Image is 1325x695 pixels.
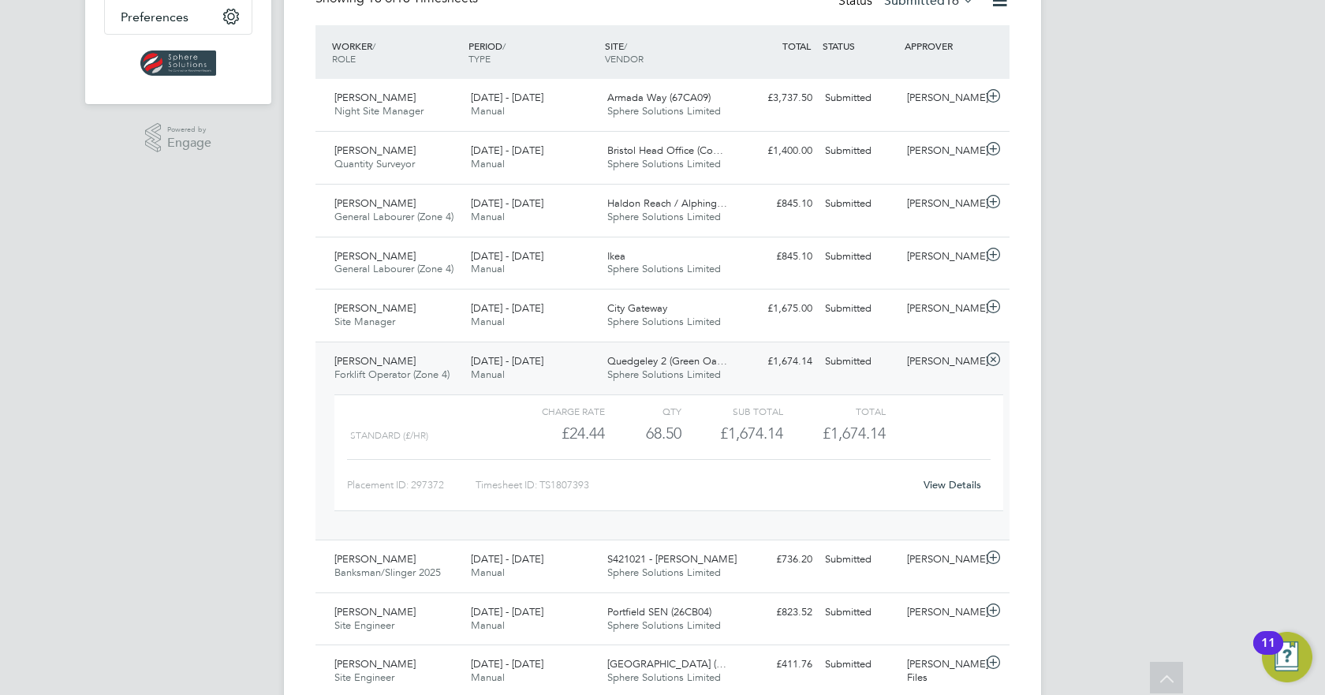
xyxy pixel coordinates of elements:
span: S421021 - [PERSON_NAME] [607,552,737,566]
span: Manual [471,368,505,381]
span: Manual [471,104,505,118]
div: Submitted [819,191,901,217]
span: Manual [471,566,505,579]
div: Sub Total [681,402,783,420]
span: Sphere Solutions Limited [607,315,721,328]
span: Manual [471,618,505,632]
span: / [624,39,627,52]
div: £845.10 [737,244,819,270]
span: [PERSON_NAME] [334,196,416,210]
span: [DATE] - [DATE] [471,91,543,104]
div: [PERSON_NAME] [901,138,983,164]
span: Manual [471,262,505,275]
span: Quedgeley 2 (Green Oa… [607,354,727,368]
a: View Details [924,478,981,491]
span: [PERSON_NAME] [334,301,416,315]
div: Charge rate [503,402,605,420]
span: Sphere Solutions Limited [607,210,721,223]
span: [PERSON_NAME] [334,605,416,618]
div: £823.52 [737,600,819,626]
span: Haldon Reach / Alphing… [607,196,727,210]
span: Powered by [167,123,211,136]
div: Placement ID: 297372 [347,473,476,498]
span: £1,674.14 [823,424,886,443]
span: Manual [471,671,505,684]
span: Standard (£/HR) [350,430,428,441]
span: Sphere Solutions Limited [607,368,721,381]
div: Submitted [819,296,901,322]
div: £1,674.14 [681,420,783,447]
div: Submitted [819,138,901,164]
span: [DATE] - [DATE] [471,657,543,671]
div: STATUS [819,32,901,60]
div: [PERSON_NAME] Files [901,652,983,691]
div: WORKER [328,32,465,73]
div: £1,400.00 [737,138,819,164]
span: Portfield SEN (26CB04) [607,605,711,618]
span: ROLE [332,52,356,65]
span: Ikea [607,249,625,263]
img: spheresolutions-logo-retina.png [140,50,217,76]
span: [DATE] - [DATE] [471,249,543,263]
button: Open Resource Center, 11 new notifications [1262,632,1312,682]
span: [DATE] - [DATE] [471,301,543,315]
div: [PERSON_NAME] [901,244,983,270]
span: Site Manager [334,315,395,328]
span: [DATE] - [DATE] [471,354,543,368]
span: Sphere Solutions Limited [607,671,721,684]
div: Submitted [819,349,901,375]
span: Sphere Solutions Limited [607,262,721,275]
div: £24.44 [503,420,605,447]
div: £736.20 [737,547,819,573]
span: Preferences [121,9,188,24]
span: / [372,39,375,52]
div: £845.10 [737,191,819,217]
span: Sphere Solutions Limited [607,157,721,170]
span: VENDOR [605,52,644,65]
span: [PERSON_NAME] [334,657,416,671]
span: Sphere Solutions Limited [607,566,721,579]
div: £3,737.50 [737,85,819,111]
span: Bristol Head Office (Co… [607,144,723,157]
div: 11 [1261,643,1275,663]
span: Quantity Surveyor [334,157,415,170]
div: SITE [601,32,737,73]
span: Manual [471,210,505,223]
span: [PERSON_NAME] [334,144,416,157]
span: Site Engineer [334,671,394,684]
div: [PERSON_NAME] [901,600,983,626]
span: Night Site Manager [334,104,424,118]
div: Submitted [819,244,901,270]
div: Timesheet ID: TS1807393 [476,473,913,498]
div: [PERSON_NAME] [901,191,983,217]
span: [PERSON_NAME] [334,354,416,368]
span: [PERSON_NAME] [334,91,416,104]
span: [DATE] - [DATE] [471,605,543,618]
span: Sphere Solutions Limited [607,618,721,632]
span: [GEOGRAPHIC_DATA] (… [607,657,726,671]
span: Sphere Solutions Limited [607,104,721,118]
div: Submitted [819,652,901,678]
span: TYPE [468,52,491,65]
div: [PERSON_NAME] [901,85,983,111]
span: General Labourer (Zone 4) [334,262,453,275]
span: [PERSON_NAME] [334,249,416,263]
div: PERIOD [465,32,601,73]
span: Manual [471,315,505,328]
a: Powered byEngage [145,123,212,153]
span: [DATE] - [DATE] [471,552,543,566]
span: TOTAL [782,39,811,52]
div: 68.50 [605,420,681,447]
div: [PERSON_NAME] [901,547,983,573]
div: £411.76 [737,652,819,678]
div: Submitted [819,600,901,626]
span: Manual [471,157,505,170]
span: General Labourer (Zone 4) [334,210,453,223]
div: Submitted [819,85,901,111]
span: City Gateway [607,301,667,315]
span: Banksman/Slinger 2025 [334,566,441,579]
span: Engage [167,136,211,150]
div: £1,675.00 [737,296,819,322]
span: [DATE] - [DATE] [471,196,543,210]
div: QTY [605,402,681,420]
